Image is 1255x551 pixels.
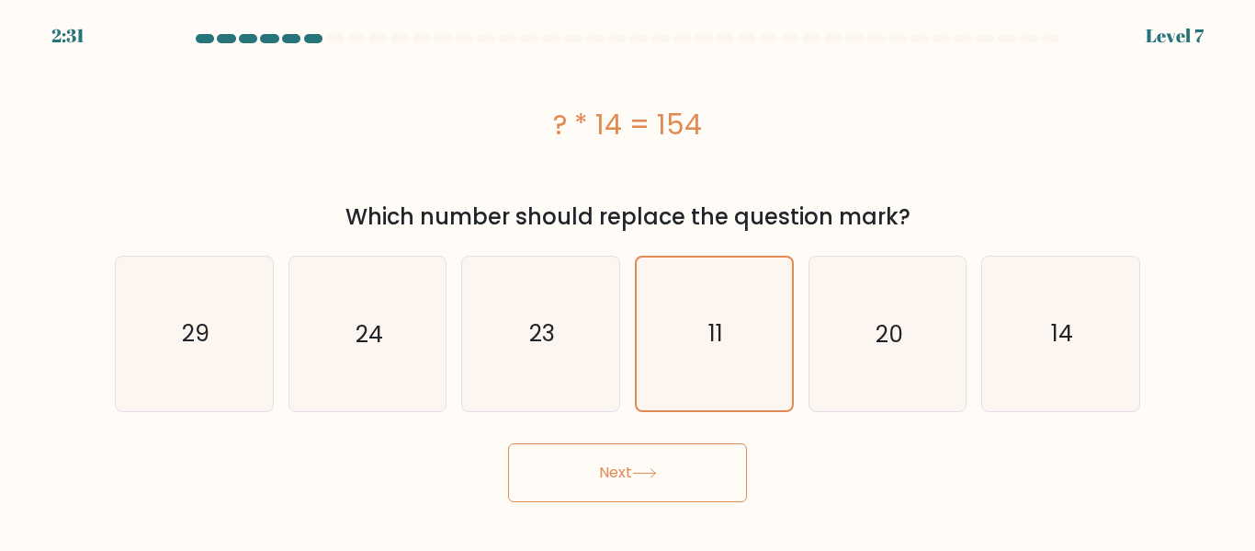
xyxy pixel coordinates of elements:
[126,201,1129,234] div: Which number should replace the question mark?
[51,22,85,50] div: 2:31
[1051,317,1073,350] text: 14
[1146,22,1204,50] div: Level 7
[876,317,903,350] text: 20
[508,443,747,502] button: Next
[708,317,723,350] text: 11
[115,104,1140,145] div: ? * 14 = 154
[182,317,209,350] text: 29
[529,317,555,350] text: 23
[356,317,383,350] text: 24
